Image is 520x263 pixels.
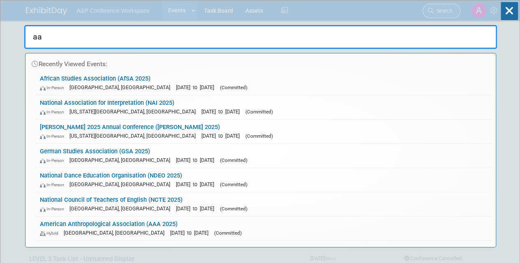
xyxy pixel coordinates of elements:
a: National Association for Interpretation (NAI 2025) In-Person [US_STATE][GEOGRAPHIC_DATA], [GEOGRA... [36,95,492,119]
span: [GEOGRAPHIC_DATA], [GEOGRAPHIC_DATA] [64,230,169,236]
span: [US_STATE][GEOGRAPHIC_DATA], [GEOGRAPHIC_DATA] [69,108,200,115]
span: [DATE] to [DATE] [170,230,213,236]
span: [GEOGRAPHIC_DATA], [GEOGRAPHIC_DATA] [69,157,174,163]
span: [GEOGRAPHIC_DATA], [GEOGRAPHIC_DATA] [69,205,174,212]
a: [PERSON_NAME] 2025 Annual Conference ([PERSON_NAME] 2025) In-Person [US_STATE][GEOGRAPHIC_DATA], ... [36,120,492,143]
span: In-Person [40,182,68,187]
span: (Committed) [220,206,247,212]
span: (Committed) [220,85,247,90]
span: [DATE] to [DATE] [176,181,218,187]
span: (Committed) [245,133,273,139]
a: German Studies Association (GSA 2025) In-Person [GEOGRAPHIC_DATA], [GEOGRAPHIC_DATA] [DATE] to [D... [36,144,492,168]
span: [GEOGRAPHIC_DATA], [GEOGRAPHIC_DATA] [69,181,174,187]
a: National Council of Teachers of English (NCTE 2025) In-Person [GEOGRAPHIC_DATA], [GEOGRAPHIC_DATA... [36,192,492,216]
span: In-Person [40,206,68,212]
span: In-Person [40,109,68,115]
span: [DATE] to [DATE] [201,133,244,139]
span: (Committed) [214,230,242,236]
span: (Committed) [245,109,273,115]
input: Search for Events or People... [24,25,497,49]
div: Recently Viewed Events: [30,53,492,71]
a: American Anthropological Association (AAA 2025) Hybrid [GEOGRAPHIC_DATA], [GEOGRAPHIC_DATA] [DATE... [36,217,492,240]
span: (Committed) [220,182,247,187]
span: (Committed) [220,157,247,163]
span: In-Person [40,158,68,163]
span: [GEOGRAPHIC_DATA], [GEOGRAPHIC_DATA] [69,84,174,90]
span: Hybrid [40,231,62,236]
span: [DATE] to [DATE] [176,84,218,90]
span: [DATE] to [DATE] [176,205,218,212]
span: In-Person [40,85,68,90]
a: African Studies Association (AfSA 2025) In-Person [GEOGRAPHIC_DATA], [GEOGRAPHIC_DATA] [DATE] to ... [36,71,492,95]
span: [US_STATE][GEOGRAPHIC_DATA], [GEOGRAPHIC_DATA] [69,133,200,139]
span: In-Person [40,134,68,139]
a: National Dance Education Organisation (NDEO 2025) In-Person [GEOGRAPHIC_DATA], [GEOGRAPHIC_DATA] ... [36,168,492,192]
span: [DATE] to [DATE] [201,108,244,115]
span: [DATE] to [DATE] [176,157,218,163]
